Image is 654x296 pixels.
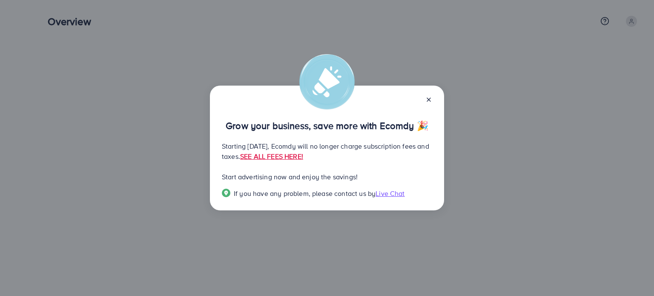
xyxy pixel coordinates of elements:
[376,189,404,198] span: Live Chat
[222,189,230,197] img: Popup guide
[222,141,432,161] p: Starting [DATE], Ecomdy will no longer charge subscription fees and taxes.
[234,189,376,198] span: If you have any problem, please contact us by
[222,172,432,182] p: Start advertising now and enjoy the savings!
[299,54,355,109] img: alert
[240,152,303,161] a: SEE ALL FEES HERE!
[222,121,432,131] p: Grow your business, save more with Ecomdy 🎉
